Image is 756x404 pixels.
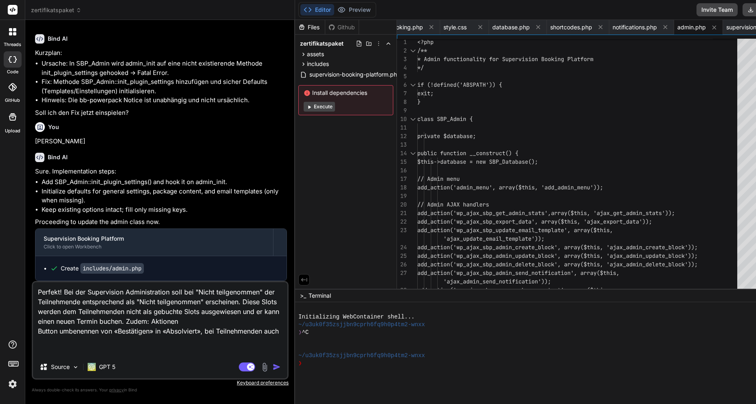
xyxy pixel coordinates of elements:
[42,59,287,77] li: Ursache: In SBP_Admin wird admin_init auf eine nicht existierende Methode init_plugin_settings ge...
[295,23,325,31] div: Files
[309,70,401,79] span: supervision-booking-platform.php
[48,123,59,131] h6: You
[417,55,577,63] span: * Admin functionality for Supervision Booking Pla
[397,200,407,209] div: 20
[35,217,287,227] p: Proceeding to update the admin class now.
[417,252,554,259] span: add_action('wp_ajax_sbp_admin_update_block
[48,35,68,43] h6: Bind AI
[300,4,334,15] button: Editor
[408,115,418,123] div: Click to collapse the range.
[554,252,698,259] span: ', array($this, 'ajax_admin_update_block'));
[554,184,603,191] span: _admin_menu'));
[408,149,418,158] div: Click to collapse the range.
[273,363,281,371] img: icon
[554,286,610,294] span: nt', array($this,
[417,149,518,157] span: public function __construct() {
[298,352,425,360] span: ~/u3uk0f35zsjjbn9cprh6fq9h0p4tm2-wnxx
[42,205,287,215] li: Keep existing options intact; fill only missing keys.
[443,235,544,242] span: 'ajax_update_email_template'));
[5,127,20,134] label: Upload
[417,226,554,234] span: add_action('wp_ajax_sbp_update_email_templ
[32,380,289,386] p: Keyboard preferences
[417,90,434,97] span: exit;
[307,50,324,58] span: assets
[551,209,675,217] span: array($this, 'ajax_get_admin_stats'));
[35,167,287,176] p: Sure. Implementation steps:
[298,329,302,336] span: ❯
[397,72,407,81] div: 5
[417,286,554,294] span: add_action('wp_ajax_sbp_save_package_conte
[417,218,554,225] span: add_action('wp_ajax_sbp_export_data', arra
[397,141,407,149] div: 13
[696,3,738,16] button: Invite Team
[443,23,467,31] span: style.css
[397,166,407,175] div: 16
[397,175,407,183] div: 17
[42,96,287,105] li: Hinweis: Die bb-powerpack Notice ist unabhängig und nicht ursächlich.
[408,46,418,55] div: Click to collapse the range.
[35,108,287,118] p: Soll ich den Fix jetzt einspielen?
[417,244,554,251] span: add_action('wp_ajax_sbp_admin_create_block
[417,115,473,123] span: class SBP_Admin {
[554,261,698,268] span: ', array($this, 'ajax_admin_delete_block'));
[298,360,302,367] span: ❯
[397,158,407,166] div: 15
[397,192,407,200] div: 19
[397,209,407,217] div: 21
[397,55,407,64] div: 3
[417,132,476,140] span: private $database;
[7,68,18,75] label: code
[44,244,265,250] div: Click to open Workbench
[334,4,374,15] button: Preview
[550,23,592,31] span: shortcodes.php
[397,89,407,98] div: 7
[554,226,613,234] span: ate', array($this,
[397,115,407,123] div: 10
[397,132,407,141] div: 12
[35,229,273,256] button: Supervision Booking PlatformClick to open Workbench
[302,329,309,336] span: ^C
[309,292,331,300] span: Terminal
[397,183,407,192] div: 18
[109,387,124,392] span: privacy
[42,77,287,96] li: Fix: Methode SBP_Admin::init_plugin_settings hinzufügen und sicher Defaults (Templates/Einstellun...
[417,209,551,217] span: add_action('wp_ajax_sbp_get_admin_stats',
[492,23,530,31] span: database.php
[417,184,554,191] span: add_action('admin_menu', array($this, 'add
[80,263,144,274] code: includes/admin.php
[677,23,706,31] span: admin.php
[304,89,388,97] span: Install dependencies
[397,252,407,260] div: 25
[99,363,115,371] p: GPT 5
[5,97,20,104] label: GitHub
[300,292,306,300] span: >_
[31,6,82,14] span: zertifikatspaket
[397,81,407,89] div: 6
[33,282,287,356] textarea: Perfekt! Bei der Supervision Administration soll bei "Nicht teilgenommen" der Teilnehmende entspr...
[42,187,287,205] li: Initialize defaults for general settings, package content, and email templates (only when missing).
[44,235,265,243] div: Supervision Booking Platform
[397,243,407,252] div: 24
[417,175,460,182] span: // Admin menu
[417,98,421,105] span: }
[35,48,287,58] p: Kurzplan:
[307,60,329,68] span: includes
[417,81,502,88] span: if (!defined('ABSPATH')) {
[577,55,593,63] span: tform
[260,362,269,372] img: attachment
[51,363,70,371] p: Source
[298,313,414,321] span: Initializing WebContainer shell...
[443,278,551,285] span: 'ajax_admin_send_notification'));
[300,40,344,48] span: zertifikatspaket
[397,98,407,106] div: 8
[554,269,619,277] span: ation', array($this,
[325,23,359,31] div: Github
[417,158,538,165] span: $this->database = new SBP_Database();
[408,81,418,89] div: Click to collapse the range.
[88,363,96,371] img: GPT 5
[397,286,407,294] div: 28
[389,23,423,31] span: booking.php
[32,386,289,394] p: Always double-check its answers. Your in Bind
[4,41,21,48] label: threads
[397,46,407,55] div: 2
